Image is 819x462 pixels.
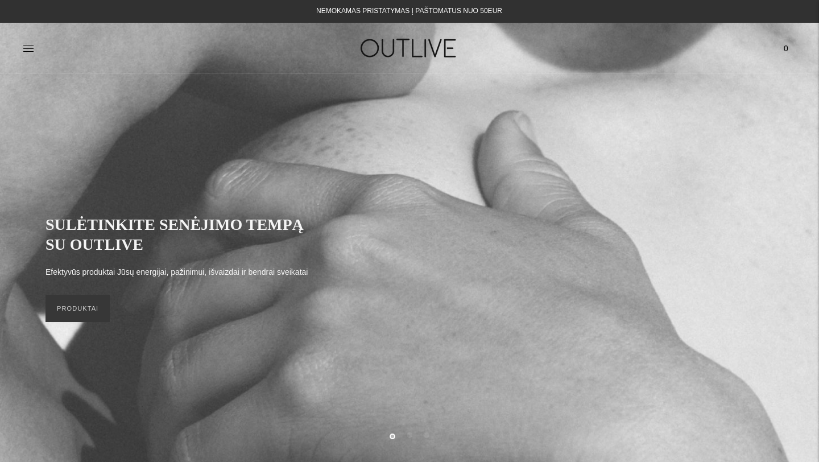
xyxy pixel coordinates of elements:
[778,40,794,56] span: 0
[338,28,481,68] img: OUTLIVE
[45,214,318,254] h2: SULĖTINKITE SENĖJIMO TEMPĄ SU OUTLIVE
[45,266,308,279] p: Efektyvūs produktai Jūsų energijai, pažinimui, išvaizdai ir bendrai sveikatai
[424,432,429,438] button: Move carousel to slide 3
[390,434,395,439] button: Move carousel to slide 1
[776,36,796,61] a: 0
[316,5,502,18] div: NEMOKAMAS PRISTATYMAS Į PAŠTOMATUS NUO 50EUR
[407,432,412,438] button: Move carousel to slide 2
[45,295,110,322] a: PRODUKTAI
